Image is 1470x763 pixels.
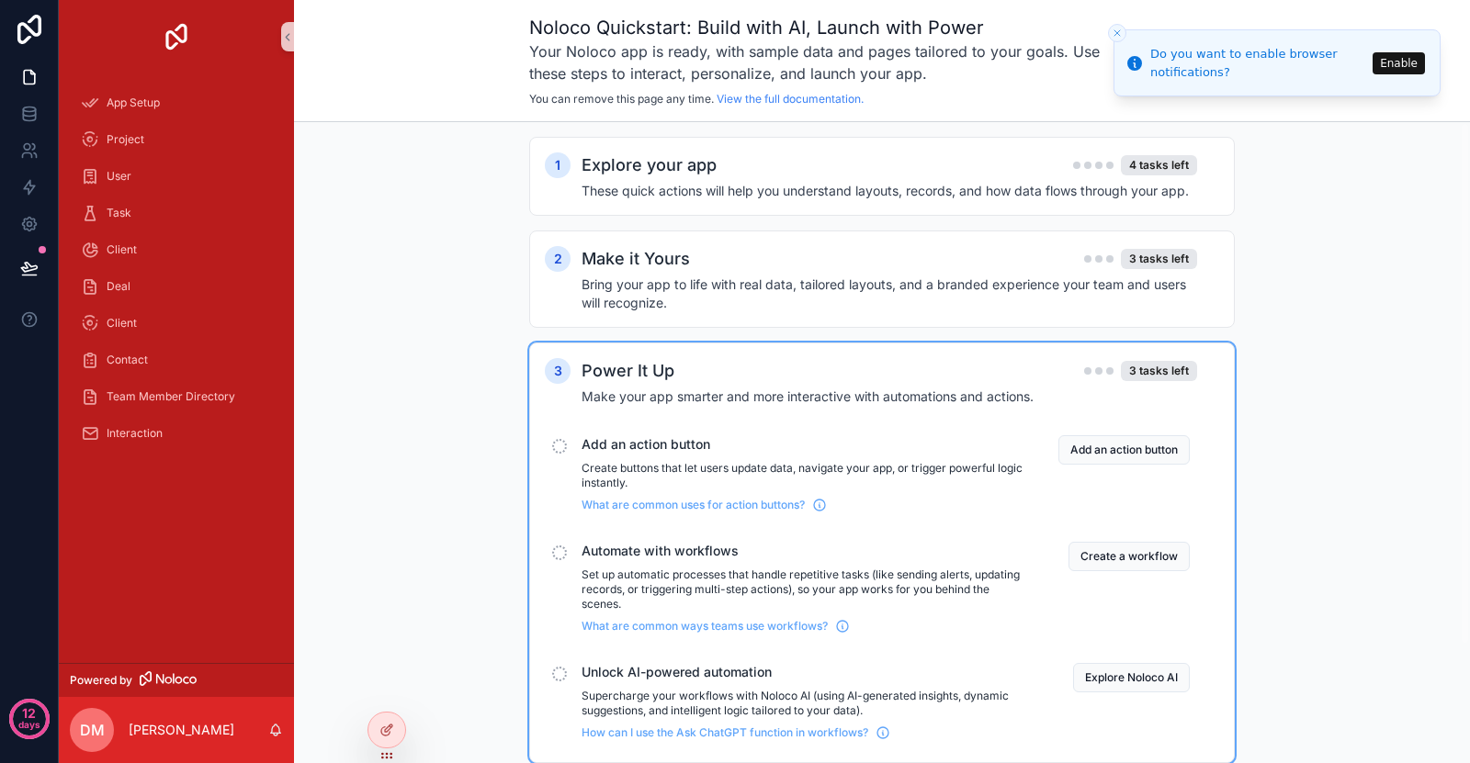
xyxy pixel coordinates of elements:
a: Interaction [70,417,283,450]
a: App Setup [70,86,283,119]
h1: Noloco Quickstart: Build with AI, Launch with Power [529,15,1116,40]
span: Interaction [107,426,163,441]
div: Do you want to enable browser notifications? [1150,45,1367,81]
a: Powered by [59,663,294,697]
a: User [70,160,283,193]
span: Powered by [70,673,132,688]
button: Enable [1373,52,1425,74]
span: Contact [107,353,148,367]
h3: Your Noloco app is ready, with sample data and pages tailored to your goals. Use these steps to i... [529,40,1116,84]
span: Task [107,206,131,220]
a: Client [70,307,283,340]
span: Deal [107,279,130,294]
span: Client [107,242,137,257]
div: scrollable content [59,73,294,474]
a: View the full documentation. [717,92,864,106]
a: Task [70,196,283,230]
a: Contact [70,343,283,376]
a: Deal [70,270,283,303]
span: Team Member Directory [107,389,235,404]
a: Project [70,123,283,156]
span: DM [80,719,105,741]
p: 12 [22,704,36,723]
span: You can remove this page any time. [529,92,714,106]
span: App Setup [107,95,160,110]
img: App logo [162,22,191,51]
button: Close toast [1108,24,1126,42]
p: [PERSON_NAME] [129,721,234,739]
span: Project [107,132,144,147]
a: Client [70,233,283,266]
span: User [107,169,131,184]
span: Client [107,316,137,331]
p: days [18,712,40,737]
a: Team Member Directory [70,380,283,413]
